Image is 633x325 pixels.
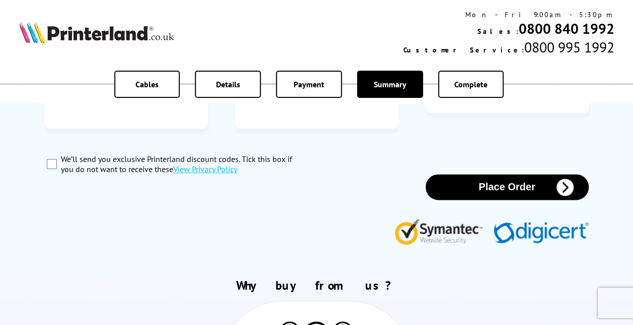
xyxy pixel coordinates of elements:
button: Place Order [426,174,589,200]
span: 0800 995 1992 [524,38,614,57]
label: We’ll send you exclusive Printerland discount codes. Tick this box if you do not want to receive ... [61,154,306,174]
span: Payment [294,79,324,89]
span: Sales: [477,27,518,36]
img: Symantec Website Security [394,216,489,245]
a: 0800 840 1992 [518,19,614,38]
span: Summary [374,79,406,89]
h2: Why buy from us? [19,278,614,293]
span: Customer Service: [403,45,524,55]
span: Cables [135,79,159,89]
a: modal_privacy [173,164,237,174]
span: Details [216,79,240,89]
div: Mon - Fri 9:00am - 5:30pm [403,10,614,19]
img: Digicert [494,222,589,245]
img: Printerland Logo [19,21,174,43]
span: Complete [454,79,487,89]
